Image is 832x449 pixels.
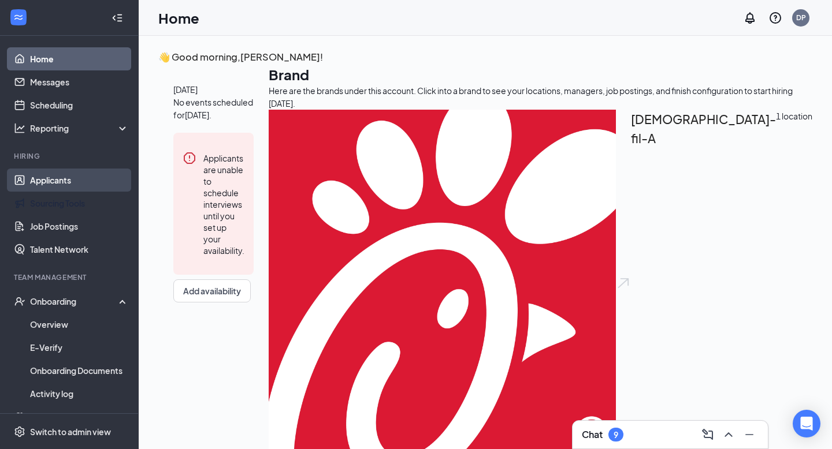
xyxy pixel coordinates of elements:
[112,12,123,24] svg: Collapse
[30,93,129,117] a: Scheduling
[719,425,738,444] button: ChevronUp
[722,428,736,441] svg: ChevronUp
[203,151,244,256] div: Applicants are unable to schedule interviews until you set up your availability.
[743,11,757,25] svg: Notifications
[14,295,25,307] svg: UserCheck
[30,295,119,307] div: Onboarding
[768,11,782,25] svg: QuestionInfo
[14,151,127,161] div: Hiring
[269,65,812,84] h1: Brand
[582,428,603,441] h3: Chat
[13,12,24,23] svg: WorkstreamLogo
[30,359,129,382] a: Onboarding Documents
[30,215,129,238] a: Job Postings
[701,428,715,441] svg: ComposeMessage
[30,336,129,359] a: E-Verify
[158,8,199,28] h1: Home
[269,84,812,110] div: Here are the brands under this account. Click into a brand to see your locations, managers, job p...
[30,169,129,192] a: Applicants
[14,122,25,134] svg: Analysis
[30,192,129,215] a: Sourcing Tools
[30,70,129,93] a: Messages
[30,122,129,134] div: Reporting
[14,272,127,282] div: Team Management
[14,426,25,437] svg: Settings
[740,425,759,444] button: Minimize
[183,151,196,165] svg: Error
[30,405,129,428] a: Team
[158,50,812,65] h3: 👋 Good morning, [PERSON_NAME] !
[30,47,129,70] a: Home
[173,83,254,96] span: [DATE]
[699,425,717,444] button: ComposeMessage
[30,426,111,437] div: Switch to admin view
[30,238,129,261] a: Talent Network
[173,96,254,121] span: No events scheduled for [DATE] .
[793,410,820,437] div: Open Intercom Messenger
[742,428,756,441] svg: Minimize
[173,279,251,302] button: Add availability
[796,13,806,23] div: DP
[30,382,129,405] a: Activity log
[614,430,618,440] div: 9
[30,313,129,336] a: Overview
